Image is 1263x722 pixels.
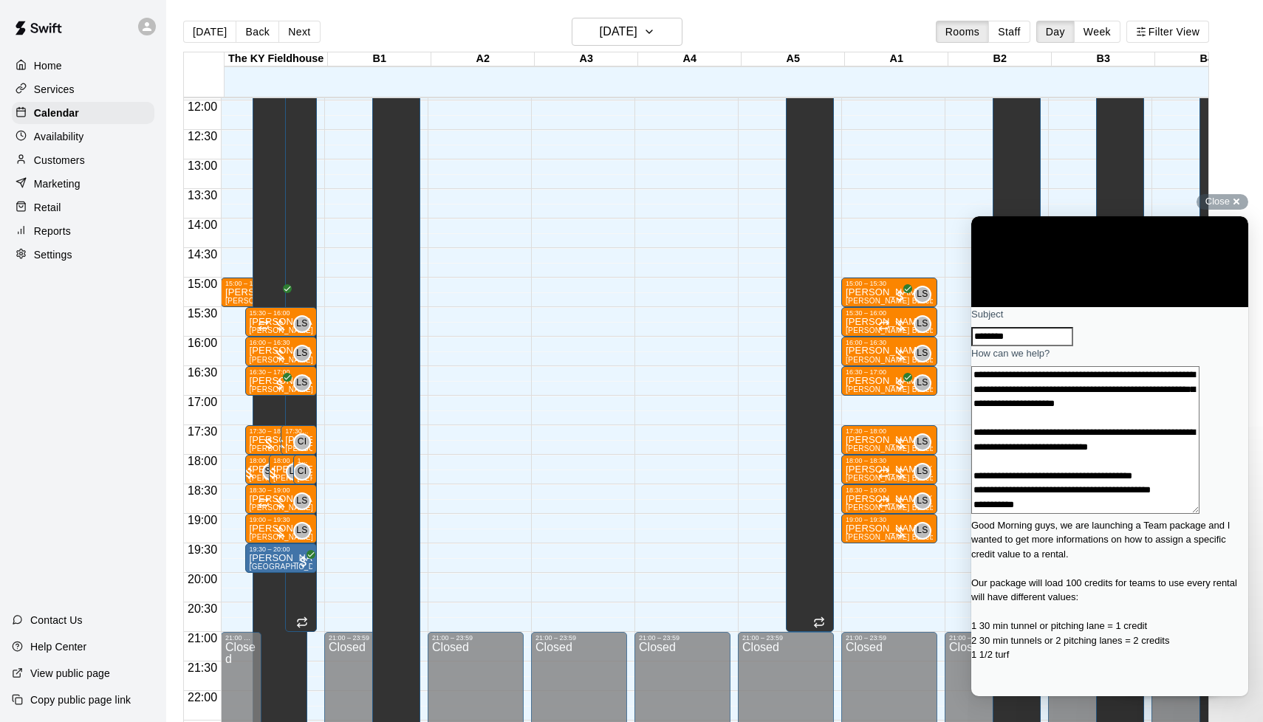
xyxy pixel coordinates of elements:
[298,435,307,450] span: CI
[914,522,931,540] div: Leo Seminati
[34,82,75,97] p: Services
[845,52,948,66] div: A1
[920,492,931,510] span: Leo Seminati
[184,337,221,349] span: 16:00
[893,289,908,303] span: All customers have paid
[34,153,85,168] p: Customers
[12,173,154,195] div: Marketing
[299,463,311,481] span: Chris Ingoglia
[298,464,307,479] span: CI
[299,345,311,362] span: Leo Seminati
[917,494,928,509] span: LS
[293,345,311,362] div: Leo Seminati
[245,514,318,543] div: 19:00 – 19:30: Will Collinsworth
[535,52,638,66] div: A3
[432,634,519,642] div: 21:00 – 23:59
[250,563,331,571] span: [GEOGRAPHIC_DATA]
[30,692,131,707] p: Copy public page link
[184,661,221,674] span: 21:30
[1155,52,1259,66] div: B4
[600,21,637,42] h6: [DATE]
[245,337,318,366] div: 16:00 – 16:30: Griffin Hensley
[250,339,313,346] div: 16:00 – 16:30
[12,55,154,77] a: Home
[184,130,221,142] span: 12:30
[296,616,308,628] span: Recurring event
[329,634,416,642] div: 21:00 – 23:59
[184,159,221,172] span: 13:00
[12,126,154,148] a: Availability
[184,484,221,497] span: 18:30
[184,691,221,704] span: 22:00
[917,376,928,391] span: LS
[920,345,931,362] span: Leo Seminati
[841,337,937,366] div: 16:00 – 16:30: Griffin Hensley
[299,433,311,451] span: Chris Ingoglia
[293,374,311,392] div: Leo Seminati
[328,52,431,66] div: B1
[292,463,304,481] span: Leo Seminati
[183,21,236,43] button: [DATE]
[299,315,311,333] span: Leo Seminati
[846,503,1041,512] span: [PERSON_NAME] Baseball/Softball (Hitting or Fielding)
[846,280,933,287] div: 15:00 – 15:30
[290,464,301,479] span: LS
[914,463,931,481] div: Leo Seminati
[12,244,154,266] div: Settings
[949,634,1036,642] div: 21:00 – 23:59
[278,21,320,43] button: Next
[30,613,83,628] p: Contact Us
[296,494,307,509] span: LS
[920,463,931,481] span: Leo Seminati
[841,425,937,455] div: 17:30 – 18:00: Colton Wiseman
[920,286,931,303] span: Leo Seminati
[846,533,1041,541] span: [PERSON_NAME] Baseball/Softball (Hitting or Fielding)
[250,457,281,464] div: 18:00 – 18:30
[250,356,445,364] span: [PERSON_NAME] Baseball/Softball (Hitting or Fielding)
[34,129,84,144] p: Availability
[846,356,1041,364] span: [PERSON_NAME] Baseball/Softball (Hitting or Fielding)
[184,278,221,290] span: 15:00
[917,287,928,302] span: LS
[285,427,312,435] div: 17:30 – 18:00
[914,315,931,333] div: Leo Seminati
[184,514,221,526] span: 19:00
[12,196,154,219] a: Retail
[917,435,928,450] span: LS
[12,149,154,171] div: Customers
[914,374,931,392] div: Leo Seminati
[846,326,1041,334] span: [PERSON_NAME] Baseball/Softball (Hitting or Fielding)
[293,315,311,333] div: Leo Seminati
[30,666,110,681] p: View public page
[281,425,317,455] div: 17:30 – 18:00: Ethan Smith
[846,516,933,523] div: 19:00 – 19:30
[34,224,71,238] p: Reports
[236,21,279,43] button: Back
[917,346,928,361] span: LS
[273,377,287,392] span: All customers have paid
[1074,21,1120,43] button: Week
[431,52,535,66] div: A2
[920,315,931,333] span: Leo Seminati
[742,634,829,642] div: 21:00 – 23:59
[184,543,221,556] span: 19:30
[250,309,313,317] div: 15:30 – 16:00
[184,573,221,585] span: 20:00
[914,433,931,451] div: Leo Seminati
[298,457,313,464] div: 18:00 – 18:30
[250,533,445,541] span: [PERSON_NAME] Baseball/Softball (Hitting or Fielding)
[184,366,221,379] span: 16:30
[846,368,933,376] div: 16:30 – 17:00
[638,52,742,66] div: A4
[846,339,933,346] div: 16:00 – 16:30
[293,433,311,451] div: Chris Ingoglia
[258,320,270,331] span: Recurring event
[914,286,931,303] div: Leo Seminati
[846,474,1041,482] span: [PERSON_NAME] Baseball/Softball (Hitting or Fielding)
[184,307,221,320] span: 15:30
[245,543,318,573] div: 19:30 – 20:00: Jared Murray
[225,52,328,66] div: The KY Fieldhouse
[34,200,61,215] p: Retail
